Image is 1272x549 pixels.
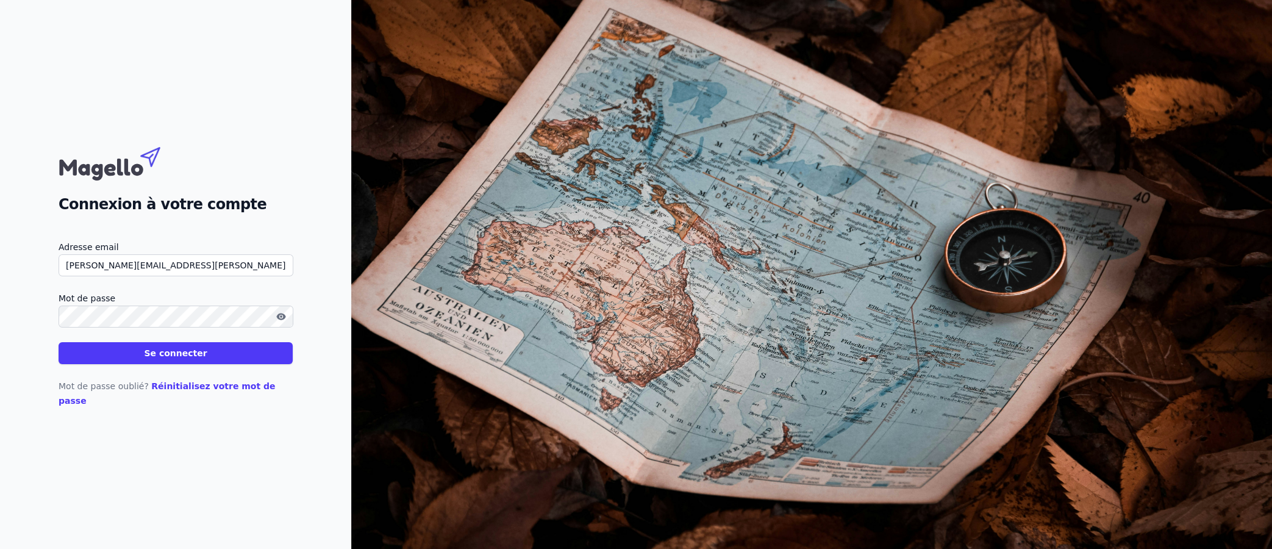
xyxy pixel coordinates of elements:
h2: Connexion à votre compte [59,193,293,215]
img: Magello [59,141,187,184]
label: Adresse email [59,240,293,254]
button: Se connecter [59,342,293,364]
label: Mot de passe [59,291,293,306]
p: Mot de passe oublié? [59,379,293,408]
a: Réinitialisez votre mot de passe [59,381,276,406]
